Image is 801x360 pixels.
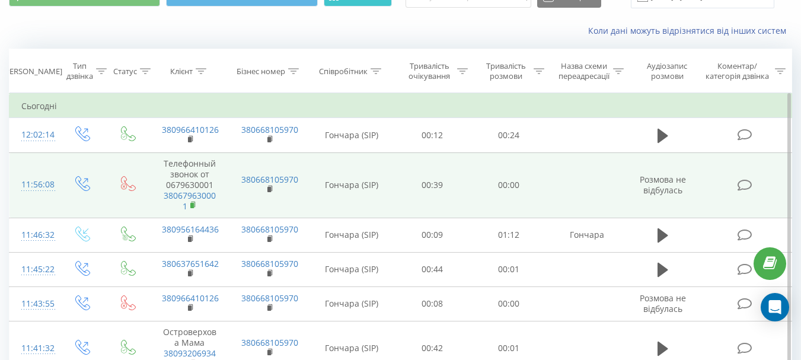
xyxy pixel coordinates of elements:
td: 00:00 [471,286,547,321]
div: Аудіозапис розмови [637,61,697,81]
td: 00:24 [471,118,547,152]
td: 00:12 [394,118,471,152]
td: 00:08 [394,286,471,321]
td: 00:44 [394,252,471,286]
div: [PERSON_NAME] [2,66,62,77]
td: 00:39 [394,152,471,218]
a: 380679630001 [164,190,216,212]
div: Open Intercom Messenger [761,293,789,321]
a: 380956164436 [162,224,219,235]
td: Гончара [547,218,627,252]
td: Гончара (SIP) [309,152,394,218]
td: 00:09 [394,218,471,252]
a: 380637651642 [162,258,219,269]
td: Гончара (SIP) [309,286,394,321]
a: 380668105970 [241,258,298,269]
div: 11:56:08 [21,173,46,196]
a: 380966410126 [162,124,219,135]
span: Розмова не відбулась [640,174,686,196]
div: Коментар/категорія дзвінка [703,61,772,81]
span: Розмова не відбулась [640,292,686,314]
div: 11:43:55 [21,292,46,316]
div: 12:02:14 [21,123,46,146]
div: Назва схеми переадресації [558,61,610,81]
a: 380966410126 [162,292,219,304]
div: Клієнт [170,66,193,77]
a: 380668105970 [241,337,298,348]
td: 01:12 [471,218,547,252]
div: 11:41:32 [21,337,46,360]
div: Бізнес номер [237,66,285,77]
td: 00:01 [471,252,547,286]
a: Коли дані можуть відрізнятися вiд інших систем [588,25,792,36]
td: Гончара (SIP) [309,252,394,286]
a: 380668105970 [241,292,298,304]
div: 11:46:32 [21,224,46,247]
div: Тривалість розмови [481,61,531,81]
div: Тип дзвінка [66,61,93,81]
a: 380668105970 [241,224,298,235]
td: Телефонный звонок от 0679630001 [150,152,229,218]
div: 11:45:22 [21,258,46,281]
div: Статус [113,66,137,77]
td: Гончара (SIP) [309,118,394,152]
div: Тривалість очікування [405,61,454,81]
td: Гончара (SIP) [309,218,394,252]
td: 00:00 [471,152,547,218]
div: Співробітник [319,66,368,77]
a: 380668105970 [241,174,298,185]
td: Сьогодні [9,94,792,118]
a: 380668105970 [241,124,298,135]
